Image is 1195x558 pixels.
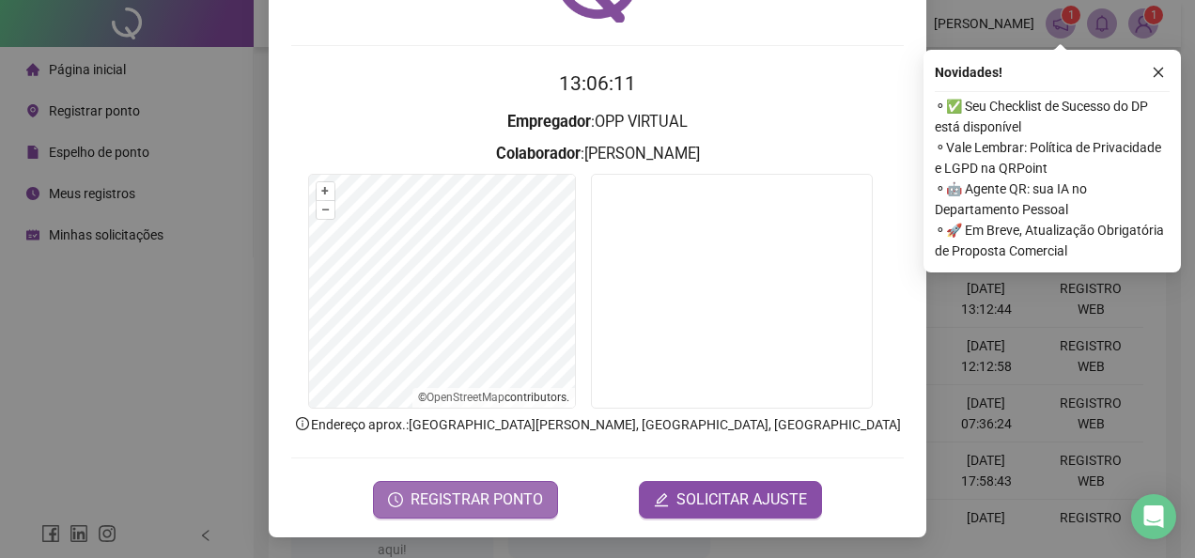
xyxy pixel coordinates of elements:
[676,488,807,511] span: SOLICITAR AJUSTE
[1131,494,1176,539] div: Open Intercom Messenger
[291,110,904,134] h3: : OPP VIRTUAL
[291,142,904,166] h3: : [PERSON_NAME]
[388,492,403,507] span: clock-circle
[654,492,669,507] span: edit
[317,201,334,219] button: –
[411,488,543,511] span: REGISTRAR PONTO
[427,391,504,404] a: OpenStreetMap
[935,137,1170,178] span: ⚬ Vale Lembrar: Política de Privacidade e LGPD na QRPoint
[935,178,1170,220] span: ⚬ 🤖 Agente QR: sua IA no Departamento Pessoal
[294,415,311,432] span: info-circle
[496,145,581,163] strong: Colaborador
[317,182,334,200] button: +
[935,96,1170,137] span: ⚬ ✅ Seu Checklist de Sucesso do DP está disponível
[935,220,1170,261] span: ⚬ 🚀 Em Breve, Atualização Obrigatória de Proposta Comercial
[418,391,569,404] li: © contributors.
[373,481,558,519] button: REGISTRAR PONTO
[507,113,591,131] strong: Empregador
[1152,66,1165,79] span: close
[559,72,636,95] time: 13:06:11
[291,414,904,435] p: Endereço aprox. : [GEOGRAPHIC_DATA][PERSON_NAME], [GEOGRAPHIC_DATA], [GEOGRAPHIC_DATA]
[639,481,822,519] button: editSOLICITAR AJUSTE
[935,62,1002,83] span: Novidades !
